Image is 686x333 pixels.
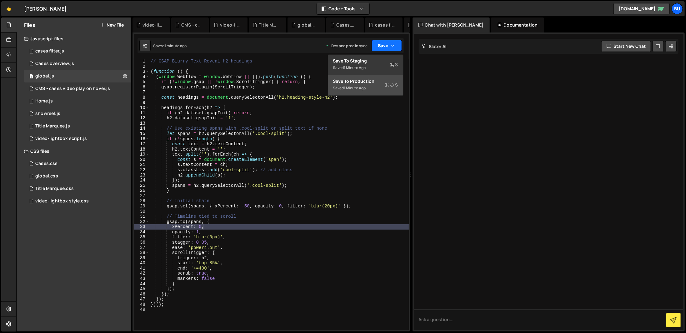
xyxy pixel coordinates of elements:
div: global.css [35,173,58,179]
div: Title Marquee.css [259,22,279,28]
div: 40 [134,261,149,266]
div: 33 [134,224,149,230]
div: Documentation [491,17,544,32]
a: Bu [672,3,683,14]
div: Javascript files [17,32,131,45]
div: CMS - cases video play on hover.js [35,86,110,92]
button: Save [372,40,402,51]
div: 16080/43930.css [24,182,131,195]
div: 38 [134,250,149,256]
div: video-lightbox style.css [35,198,89,204]
div: 23 [134,173,149,178]
button: Save to StagingS Saved1 minute ago [328,55,403,75]
div: 29 [134,204,149,209]
div: 1 [134,59,149,64]
div: Cases.css [336,22,356,28]
div: video-lightbox script.js [143,22,163,28]
div: showreel.js [35,111,60,117]
div: 1 minute ago [344,85,366,91]
div: 31 [134,214,149,219]
div: 8 [134,95,149,100]
div: video-lightbox script.js [35,136,87,142]
div: 49 [134,307,149,312]
div: 11 [134,111,149,116]
div: 36 [134,240,149,245]
div: 2 [134,64,149,69]
div: 18 [134,147,149,152]
div: CSS files [17,145,131,157]
div: 6 [134,85,149,90]
div: 44 [134,281,149,287]
div: 16080/45708.js [24,70,131,82]
div: 16080/43931.js [24,120,131,132]
div: [PERSON_NAME] [24,5,67,12]
div: 16080/43928.css [24,195,131,207]
div: 16080/45757.css [24,157,131,170]
div: 45 [134,286,149,292]
a: [DOMAIN_NAME] [613,3,670,14]
div: Chat with [PERSON_NAME] [413,17,490,32]
div: 4 [134,74,149,80]
h2: Files [24,22,35,28]
div: 10 [134,105,149,111]
div: 21 [134,162,149,167]
div: Title Marquee.css [35,186,74,191]
div: 25 [134,183,149,188]
div: 20 [134,157,149,162]
div: global.css [298,22,318,28]
button: Start new chat [601,41,651,52]
div: 16080/46144.css [24,170,131,182]
div: 30 [134,209,149,214]
a: 🤙 [1,1,17,16]
div: 7 [134,90,149,95]
div: 5 [134,79,149,85]
div: 19 [134,152,149,157]
div: 1 minute ago [344,65,366,70]
div: 1 minute ago [164,43,187,48]
div: 16080/43137.js [24,107,131,120]
div: Cases.css [35,161,58,166]
div: 37 [134,245,149,251]
div: 39 [134,256,149,261]
div: 16080/44245.js [24,45,131,57]
div: 35 [134,235,149,240]
div: Saved [333,64,398,72]
div: 32 [134,219,149,225]
div: 42 [134,271,149,276]
span: 1 [29,74,33,79]
div: cases filter.js [35,48,64,54]
div: Save to Production [333,78,398,84]
div: 16080/43136.js [24,95,131,107]
div: 26 [134,188,149,193]
div: 16080/43926.js [24,132,131,145]
div: Saved [333,84,398,92]
button: Save to ProductionS Saved1 minute ago [328,75,403,95]
div: 17 [134,142,149,147]
div: Save to Staging [333,58,398,64]
div: video-lightbox style.css [220,22,240,28]
div: 34 [134,230,149,235]
div: cases filter.js [375,22,395,28]
div: CMS - cases video play on hover.js [181,22,201,28]
div: global.js [35,73,54,79]
span: S [385,82,398,88]
div: Saved [153,43,187,48]
div: 27 [134,193,149,199]
div: 47 [134,297,149,302]
div: 43 [134,276,149,281]
div: 3 [134,69,149,74]
button: Code + Tools [317,3,369,14]
div: 16080/43141.js [24,82,131,95]
div: 12 [134,116,149,121]
div: 28 [134,198,149,204]
div: Cases overview.js [35,61,74,67]
div: Title Marquee.js [35,123,70,129]
div: Home.js [35,98,53,104]
div: 46 [134,292,149,297]
div: 22 [134,167,149,173]
div: 16 [134,137,149,142]
div: 9 [134,100,149,106]
span: S [390,62,398,68]
h2: Slater AI [422,43,447,49]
